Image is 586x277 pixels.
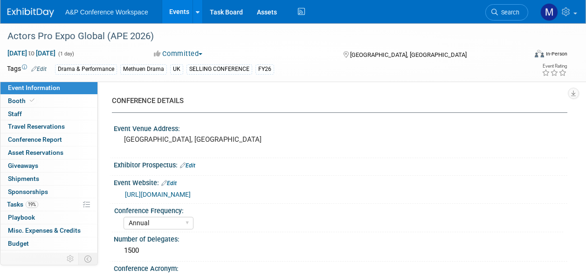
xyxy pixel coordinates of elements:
span: (1 day) [57,51,74,57]
span: Misc. Expenses & Credits [8,227,81,234]
a: Event Information [0,82,97,94]
td: Personalize Event Tab Strip [62,253,79,265]
a: Edit [180,162,195,169]
span: 19% [26,201,38,208]
div: Event Venue Address: [114,122,567,133]
a: Travel Reservations [0,120,97,133]
span: Staff [8,110,22,118]
span: Search [498,9,519,16]
a: Asset Reservations [0,146,97,159]
td: Toggle Event Tabs [79,253,98,265]
div: Exhibitor Prospectus: [114,158,567,170]
div: Event Rating [542,64,567,69]
span: ROI, Objectives & ROO [8,253,70,260]
div: 1500 [121,243,560,258]
td: Tags [7,64,47,75]
span: [GEOGRAPHIC_DATA], [GEOGRAPHIC_DATA] [350,51,467,58]
span: Tasks [7,201,38,208]
pre: [GEOGRAPHIC_DATA], [GEOGRAPHIC_DATA] [124,135,292,144]
a: Sponsorships [0,186,97,198]
span: [DATE] [DATE] [7,49,56,57]
a: Search [485,4,528,21]
div: Methuen Drama [120,64,167,74]
a: Edit [161,180,177,187]
img: Matt Hambridge [540,3,558,21]
span: Giveaways [8,162,38,169]
div: In-Person [545,50,567,57]
div: SELLING CONFERENCE [186,64,252,74]
span: Shipments [8,175,39,182]
div: CONFERENCE DETAILS [112,96,560,106]
a: Booth [0,95,97,107]
img: ExhibitDay [7,8,54,17]
a: Tasks19% [0,198,97,211]
span: to [27,49,36,57]
span: Event Information [8,84,60,91]
img: Format-Inperson.png [535,50,544,57]
a: Misc. Expenses & Credits [0,224,97,237]
span: Travel Reservations [8,123,65,130]
span: Conference Report [8,136,62,143]
div: FY26 [255,64,274,74]
a: Budget [0,237,97,250]
div: UK [170,64,183,74]
a: Playbook [0,211,97,224]
a: [URL][DOMAIN_NAME] [125,191,191,198]
div: Drama & Performance [55,64,117,74]
span: A&P Conference Workspace [65,8,148,16]
div: Actors Pro Expo Global (APE 2026) [4,28,519,45]
span: Playbook [8,214,35,221]
div: Conference Acronym: [114,262,567,273]
a: Edit [31,66,47,72]
span: Booth [8,97,36,104]
span: Budget [8,240,29,247]
a: Staff [0,108,97,120]
a: ROI, Objectives & ROO [0,250,97,263]
div: Event Format [486,48,567,62]
i: Booth reservation complete [30,98,34,103]
div: Conference Frequency: [114,204,563,215]
button: Committed [151,49,206,59]
span: Sponsorships [8,188,48,195]
div: Number of Delegates: [114,232,567,244]
a: Shipments [0,173,97,185]
a: Giveaways [0,159,97,172]
div: Event Website: [114,176,567,188]
span: Asset Reservations [8,149,63,156]
a: Conference Report [0,133,97,146]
